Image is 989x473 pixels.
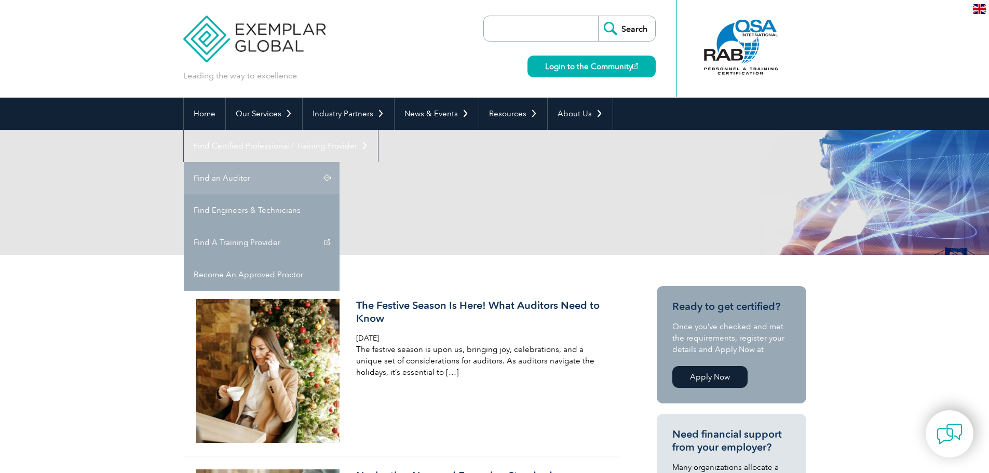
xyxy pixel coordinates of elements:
a: About Us [548,98,613,130]
h3: Need financial support from your employer? [672,428,791,454]
h3: The Festive Season Is Here! What Auditors Need to Know [356,299,602,325]
a: The Festive Season Is Here! What Auditors Need to Know [DATE] The festive season is upon us, brin... [183,286,619,456]
a: Find an Auditor [184,162,340,194]
img: contact-chat.png [937,421,963,447]
a: Apply Now [672,366,748,388]
a: Find Certified Professional / Training Provider [184,130,378,162]
img: Social-Post-Templates-1200-%C3%97-1200-px-12-1-300x300.jpg [196,299,340,443]
h1: Search [183,171,582,192]
a: Resources [479,98,547,130]
a: Home [184,98,225,130]
p: The festive season is upon us, bringing joy, celebrations, and a unique set of considerations for... [356,344,602,378]
a: Industry Partners [303,98,394,130]
a: Find Engineers & Technicians [184,194,340,226]
p: Results for: auditors [183,202,495,213]
a: Find A Training Provider [184,226,340,259]
a: Our Services [226,98,302,130]
img: open_square.png [632,63,638,69]
p: Once you’ve checked and met the requirements, register your details and Apply Now at [672,321,791,355]
h3: Ready to get certified? [672,300,791,313]
span: [DATE] [356,334,379,343]
p: Leading the way to excellence [183,70,297,82]
a: Login to the Community [527,56,656,77]
input: Search [598,16,655,41]
a: News & Events [395,98,479,130]
a: Become An Approved Proctor [184,259,340,291]
img: en [973,4,986,14]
